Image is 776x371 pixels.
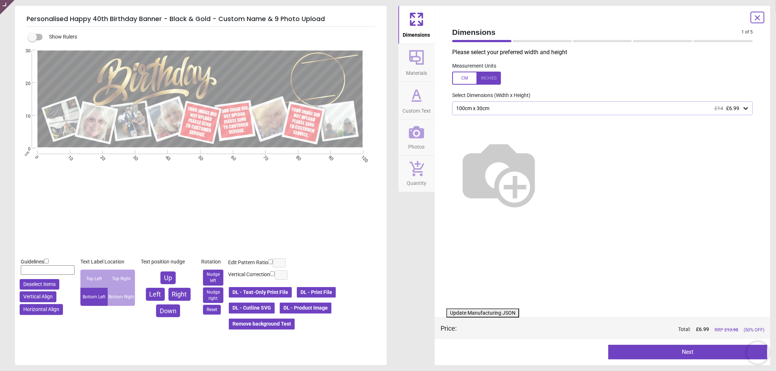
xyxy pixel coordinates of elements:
span: RRP [715,327,738,333]
label: Edit Pattern Ratio [228,259,268,266]
button: Up [160,271,176,284]
div: Top Right [108,270,135,288]
iframe: Brevo live chat [747,342,769,364]
button: Vertical Align [20,291,56,302]
div: Rotation [201,258,225,266]
button: DL - Cutline SVG [228,302,275,314]
span: £6.99 [726,105,739,111]
img: Helper for size comparison [452,127,545,220]
label: Select Dimensions (Width x Height) [446,92,530,99]
span: Dimensions [452,27,741,37]
button: Custom Text [398,82,435,120]
button: Materials [398,44,435,82]
div: Bottom Right [108,288,135,306]
span: Materials [406,66,427,77]
div: 100cm x 30cm [455,105,742,112]
button: Horizontal Align [20,304,63,315]
button: Left [146,288,165,301]
div: Bottom Left [80,288,108,306]
span: £ [696,326,709,333]
button: Remove background Test [228,318,295,330]
button: Down [156,305,180,317]
div: Show Rulers [32,33,387,41]
span: (50% OFF) [744,327,764,333]
button: Photos [398,120,435,156]
span: Photos [409,140,425,151]
label: Vertical Correction [228,271,270,278]
button: Update Manufacturing JSON [446,309,519,318]
button: Nudge left [203,270,223,286]
button: Deselect items [20,279,59,290]
div: Total: [467,326,764,333]
button: Right [168,288,191,301]
button: DL - Product Image [279,302,332,314]
div: Text position nudge [141,258,195,266]
div: Price : [441,324,457,333]
button: DL - Text-Only Print File [228,286,293,299]
span: £14 [715,105,723,111]
span: Custom Text [402,104,431,115]
span: 6.99 [699,326,709,332]
div: Text Label Location [80,258,135,266]
button: Reset [203,305,221,315]
span: £ 13.98 [724,327,738,332]
span: 1 of 5 [741,29,753,35]
span: Guidelines [21,259,44,265]
span: 30 [17,48,31,54]
button: Next [608,345,767,359]
button: DL - Print File [296,286,337,299]
span: Dimensions [403,28,430,39]
button: Nudge right [203,287,223,303]
h5: Personalised Happy 40th Birthday Banner - Black & Gold - Custom Name & 9 Photo Upload [27,12,375,27]
span: Quantity [407,176,426,187]
label: Measurement Units [452,62,496,70]
button: Quantity [398,156,435,192]
button: Dimensions [398,6,435,44]
p: Please select your preferred width and height [452,48,759,56]
div: Top Left [80,270,108,288]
